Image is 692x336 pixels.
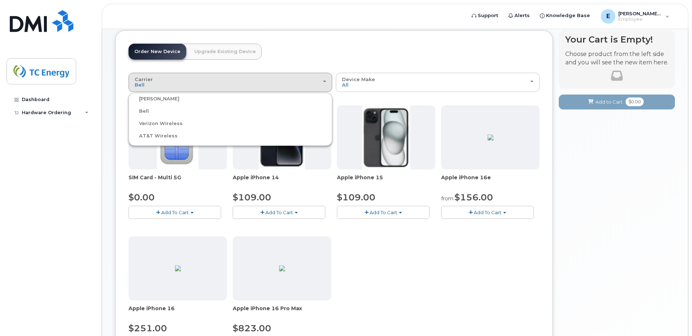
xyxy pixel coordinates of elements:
[535,8,595,23] a: Knowledge Base
[467,8,503,23] a: Support
[233,192,271,203] span: $109.00
[474,209,501,215] span: Add To Cart
[595,99,623,105] span: Add to Cart
[660,304,687,331] iframe: Messenger Launcher
[129,44,186,60] a: Order New Device
[441,195,453,202] small: from
[478,12,498,19] span: Support
[618,11,662,16] span: [PERSON_NAME][EMAIL_ADDRESS][DOMAIN_NAME]
[336,73,540,92] button: Device Make All
[546,12,590,19] span: Knowledge Base
[488,135,493,140] img: BB80DA02-9C0E-4782-AB1B-B1D93CAC2204.png
[233,323,271,333] span: $823.00
[130,95,179,103] label: [PERSON_NAME]
[606,12,610,21] span: E
[233,206,325,219] button: Add To Cart
[441,174,540,188] div: Apple iPhone 16e
[596,9,675,24] div: edward_sumara@tcenergy.com
[233,305,331,319] div: Apple iPhone 16 Pro Max
[370,209,397,215] span: Add To Cart
[135,82,144,88] span: Bell
[626,97,644,106] span: $0.00
[514,12,530,19] span: Alerts
[455,192,493,203] span: $156.00
[441,206,534,219] button: Add To Cart
[337,192,375,203] span: $109.00
[129,305,227,319] div: Apple iPhone 16
[337,174,435,188] div: Apple iPhone 15
[129,73,332,92] button: Carrier Bell
[618,16,662,22] span: Employee
[337,206,430,219] button: Add To Cart
[129,174,227,188] div: SIM Card - Multi 5G
[565,35,668,44] h4: Your Cart is Empty!
[233,174,331,188] div: Apple iPhone 14
[342,76,375,82] span: Device Make
[565,50,668,67] p: Choose product from the left side and you will see the new item here.
[342,82,349,88] span: All
[129,206,221,219] button: Add To Cart
[503,8,535,23] a: Alerts
[130,107,149,116] label: Bell
[265,209,293,215] span: Add To Cart
[188,44,262,60] a: Upgrade Existing Device
[129,323,167,333] span: $251.00
[279,265,285,271] img: 73A59963-EFD8-4598-881B-B96537DCB850.png
[362,105,410,169] img: iphone15.jpg
[129,192,155,203] span: $0.00
[161,209,189,215] span: Add To Cart
[130,119,183,128] label: Verizon Wireless
[175,265,181,271] img: 1AD8B381-DE28-42E7-8D9B-FF8D21CC6502.png
[130,132,178,140] label: AT&T Wireless
[559,95,675,109] button: Add to Cart $0.00
[135,76,153,82] span: Carrier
